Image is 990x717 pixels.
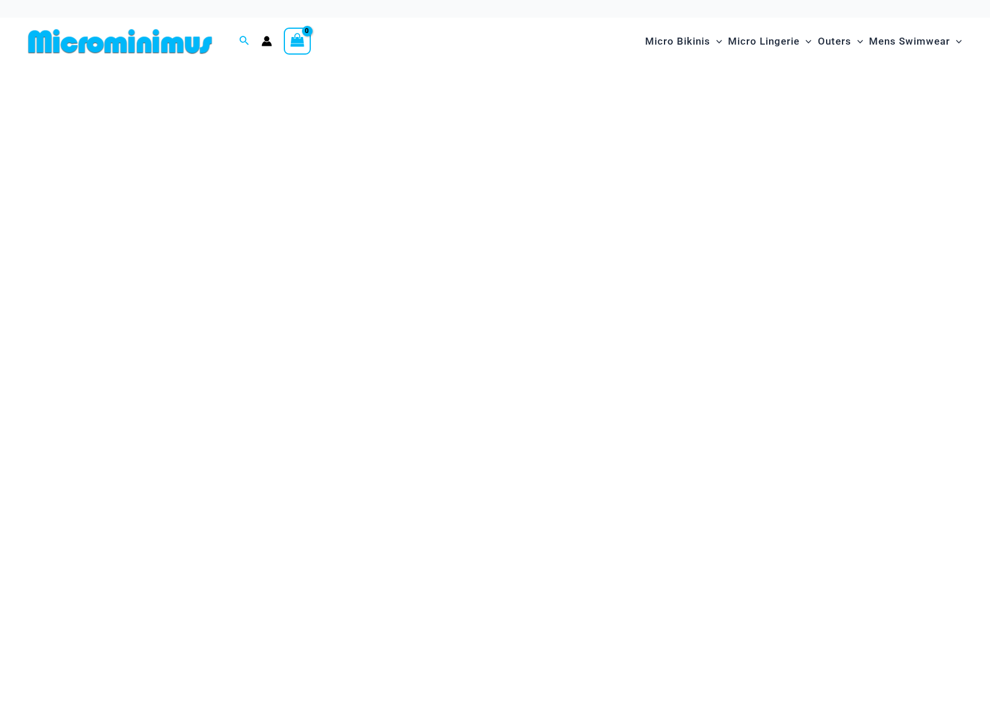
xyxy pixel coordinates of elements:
span: Menu Toggle [851,26,863,56]
nav: Site Navigation [640,22,966,61]
a: Mens SwimwearMenu ToggleMenu Toggle [866,23,965,59]
a: Micro LingerieMenu ToggleMenu Toggle [725,23,814,59]
a: Micro BikinisMenu ToggleMenu Toggle [642,23,725,59]
span: Micro Bikinis [645,26,710,56]
a: View Shopping Cart, empty [284,28,311,55]
span: Menu Toggle [950,26,962,56]
span: Micro Lingerie [728,26,800,56]
span: Menu Toggle [710,26,722,56]
a: Account icon link [261,36,272,46]
span: Outers [818,26,851,56]
a: Search icon link [239,34,250,49]
span: Menu Toggle [800,26,811,56]
a: OutersMenu ToggleMenu Toggle [815,23,866,59]
span: Mens Swimwear [869,26,950,56]
img: MM SHOP LOGO FLAT [24,28,217,55]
